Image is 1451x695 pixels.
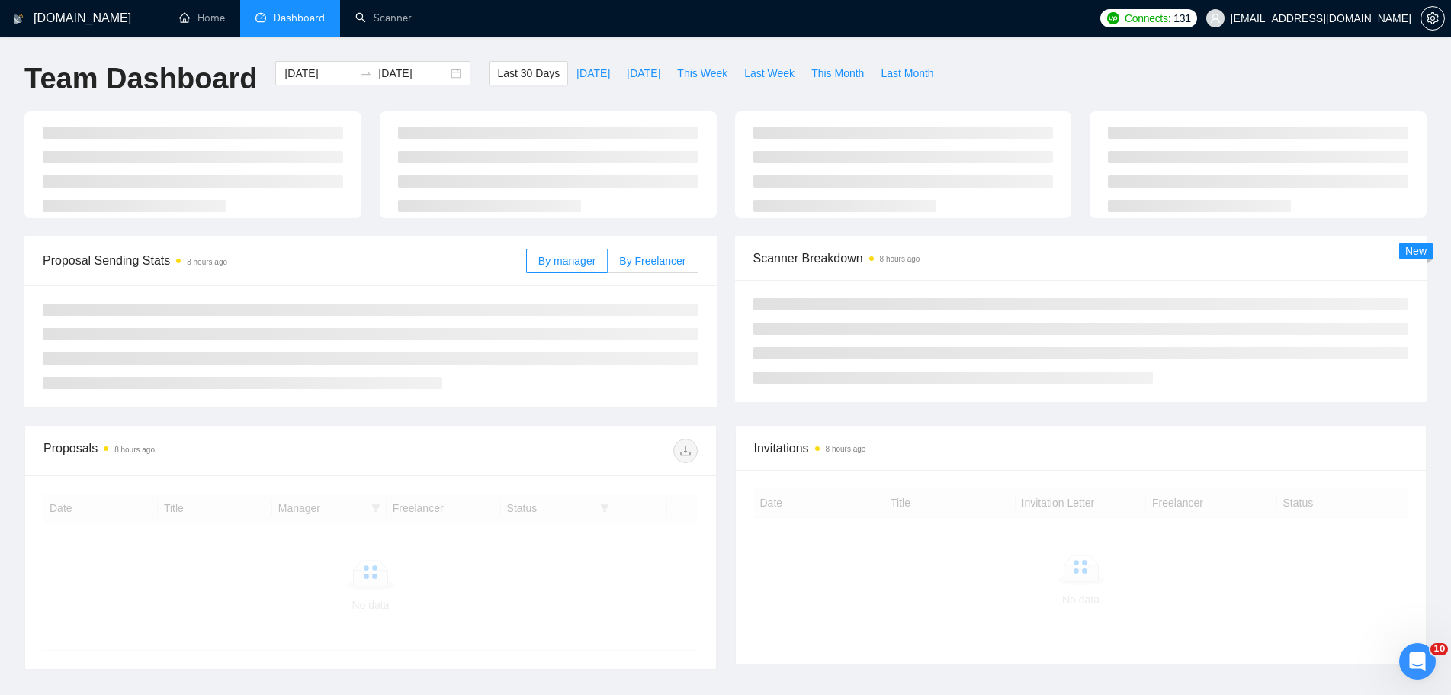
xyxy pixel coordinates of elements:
[881,65,933,82] span: Last Month
[284,65,354,82] input: Start date
[1405,245,1427,257] span: New
[880,255,920,263] time: 8 hours ago
[156,502,187,531] span: 👎
[255,12,266,23] span: dashboard
[803,61,872,85] button: This Month
[187,258,227,266] time: 8 hours ago
[268,6,295,34] div: Закрыть
[1210,13,1221,24] span: user
[13,7,24,31] img: logo
[872,61,942,85] button: Last Month
[24,61,257,97] h1: Team Dashboard
[274,11,325,24] span: Dashboard
[1173,10,1190,27] span: 131
[1421,12,1444,24] span: setting
[179,11,225,24] a: homeHome
[754,439,1408,458] span: Invitations
[1421,6,1445,31] button: setting
[489,61,568,85] button: Last 30 Days
[619,255,685,267] span: By Freelancer
[76,497,114,534] span: purple heart reaction
[191,497,229,534] span: tada reaction
[74,8,114,19] h1: Vadym
[1399,643,1436,680] iframe: Intercom live chat
[576,65,610,82] span: [DATE]
[618,61,669,85] button: [DATE]
[811,65,864,82] span: This Month
[736,61,803,85] button: Last Week
[753,249,1409,268] span: Scanner Breakdown
[360,67,372,79] span: swap-right
[677,65,727,82] span: This Week
[80,502,111,531] span: 💜
[538,255,595,267] span: By manager
[114,446,155,454] time: 8 hours ago
[10,6,39,35] button: go back
[744,65,795,82] span: Last Week
[1125,10,1170,27] span: Connects:
[12,60,293,217] div: Vadym говорит…
[74,19,183,34] p: Был в сети 4 ч назад
[239,6,268,35] button: Главная
[43,439,371,463] div: Proposals
[43,8,68,33] img: Profile image for Vadym
[101,85,199,96] span: из [DOMAIN_NAME]
[12,60,293,198] div: Profile image for VadymVadymиз [DOMAIN_NAME]Upgrade your scanner to train it 👑Thanks for submitti...
[360,67,372,79] span: to
[378,65,448,82] input: End date
[114,502,153,531] span: 😴
[826,445,866,453] time: 8 hours ago
[31,116,268,147] b: Upgrade your scanner to train it 👑
[568,61,618,85] button: [DATE]
[68,85,101,96] span: Vadym
[1430,643,1448,655] span: 10
[43,251,526,270] span: Proposal Sending Stats
[355,11,412,24] a: searchScanner
[114,497,152,534] span: sleeping reaction
[497,65,560,82] span: Last 30 Days
[669,61,736,85] button: This Week
[627,65,660,82] span: [DATE]
[1421,12,1445,24] a: setting
[1107,12,1119,24] img: upwork-logo.png
[152,497,191,534] span: 1 reaction
[31,79,56,103] img: Profile image for Vadym
[194,502,225,531] span: 🎉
